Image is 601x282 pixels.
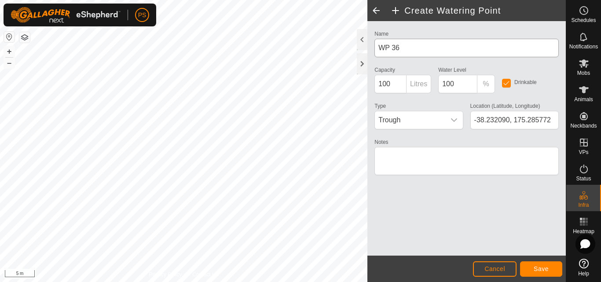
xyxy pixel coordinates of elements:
label: Name [374,30,388,38]
img: Gallagher Logo [11,7,121,23]
span: Cancel [484,265,505,272]
span: Trough [375,111,445,129]
span: Animals [574,97,593,102]
span: Status [576,176,591,181]
label: Drinkable [514,80,537,85]
a: Contact Us [192,271,218,278]
span: Infra [578,202,589,208]
span: Save [534,265,549,272]
div: dropdown trigger [445,111,463,129]
button: Save [520,261,562,277]
button: Reset Map [4,32,15,42]
input: 0 [438,75,477,93]
span: Schedules [571,18,596,23]
span: Mobs [577,70,590,76]
span: PS [138,11,147,20]
label: Location (Latitude, Longitude) [470,102,540,110]
span: Help [578,271,589,276]
button: Cancel [473,261,517,277]
p-inputgroup-addon: Litres [407,75,431,93]
h2: Create Watering Point [390,5,566,16]
span: Heatmap [573,229,594,234]
a: Privacy Policy [149,271,182,278]
label: Notes [374,138,388,146]
button: + [4,46,15,57]
p-inputgroup-addon: % [477,75,495,93]
label: Capacity [374,66,395,74]
span: VPs [579,150,588,155]
a: Help [566,255,601,280]
button: Map Layers [19,32,30,43]
span: Notifications [569,44,598,49]
button: – [4,58,15,68]
span: Neckbands [570,123,597,128]
label: Type [374,102,386,110]
label: Water Level [438,66,466,74]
